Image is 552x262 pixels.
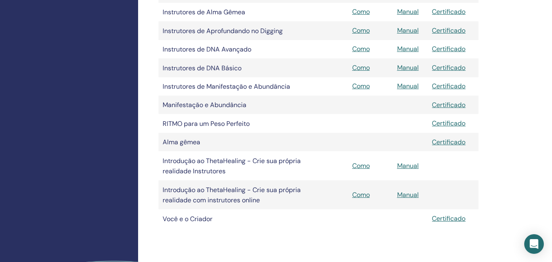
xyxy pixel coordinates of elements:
[163,186,301,204] font: Introdução ao ThetaHealing - Crie sua própria realidade com instrutores online
[397,7,419,16] a: Manual
[352,45,370,53] a: Como
[163,82,290,91] font: Instrutores de Manifestação e Abundância
[352,63,370,72] a: Como
[432,7,465,16] a: Certificado
[524,234,544,254] div: Open Intercom Messenger
[163,119,250,128] font: RITMO para um Peso Perfeito
[163,27,283,35] font: Instrutores de Aprofundando no Digging
[432,26,465,35] a: Certificado
[432,63,465,72] a: Certificado
[397,190,419,199] a: Manual
[352,26,370,35] a: Como
[352,190,370,199] a: Como
[432,82,465,90] a: Certificado
[163,101,246,109] font: Manifestação e Abundância
[352,7,370,16] a: Como
[397,26,419,35] a: Manual
[432,214,465,223] a: Certificado
[397,82,419,90] a: Manual
[163,45,251,54] font: Instrutores de DNA Avançado
[352,82,370,90] a: Como
[352,161,370,170] a: Como
[397,45,419,53] a: Manual
[163,138,200,146] font: Alma gêmea
[432,138,465,146] a: Certificado
[397,63,419,72] a: Manual
[163,8,245,16] font: Instrutores de Alma Gêmea
[163,157,301,175] font: Introdução ao ThetaHealing - Crie sua própria realidade Instrutores
[432,119,465,128] a: Certificado
[163,215,212,223] font: Você e o Criador
[432,101,465,109] a: Certificado
[163,64,241,72] font: Instrutores de DNA Básico
[397,161,419,170] a: Manual
[432,45,465,53] a: Certificado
